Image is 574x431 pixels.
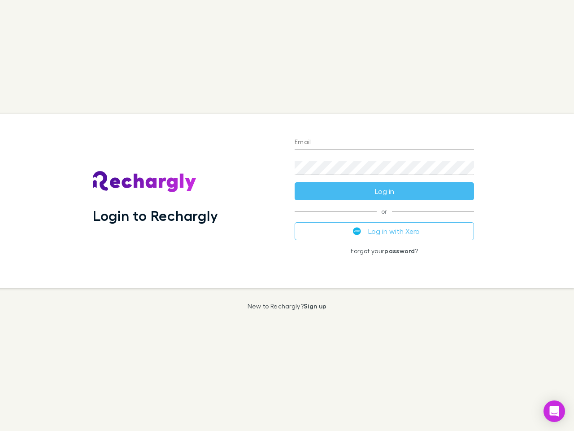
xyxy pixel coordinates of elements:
button: Log in [295,182,474,200]
p: Forgot your ? [295,247,474,255]
h1: Login to Rechargly [93,207,218,224]
a: password [384,247,415,255]
img: Rechargly's Logo [93,171,197,193]
button: Log in with Xero [295,222,474,240]
div: Open Intercom Messenger [544,400,565,422]
img: Xero's logo [353,227,361,235]
p: New to Rechargly? [248,303,327,310]
a: Sign up [304,302,326,310]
